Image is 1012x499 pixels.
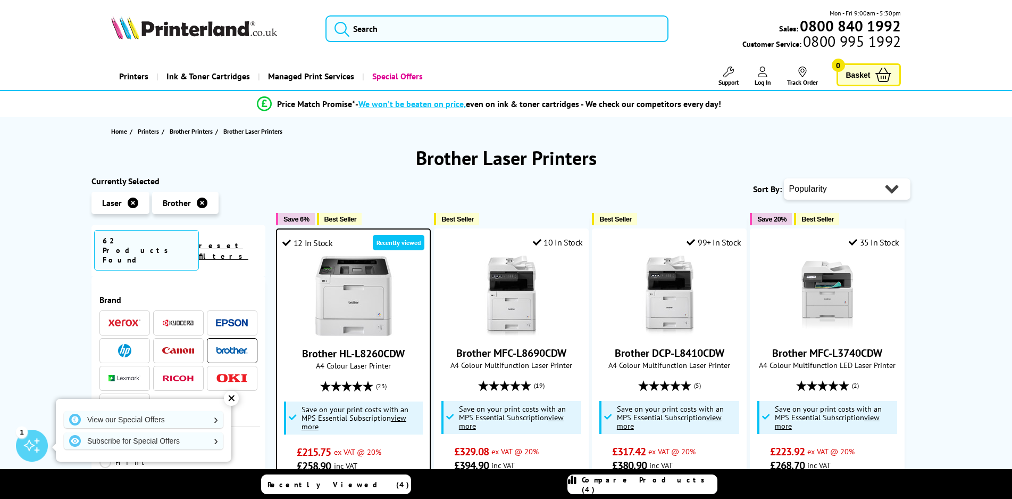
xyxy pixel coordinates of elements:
[630,327,709,338] a: Brother DCP-L8410CDW
[216,316,248,330] a: Epson
[297,459,331,473] span: £258.90
[472,327,551,338] a: Brother MFC-L8690CDW
[199,241,248,261] a: reset filters
[615,346,724,360] a: Brother DCP-L8410CDW
[533,237,583,248] div: 10 In Stock
[302,404,408,431] span: Save on your print costs with an MPS Essential Subscription
[779,23,798,34] span: Sales:
[317,213,362,225] button: Best Seller
[261,475,411,494] a: Recently Viewed (4)
[111,63,156,90] a: Printers
[223,127,282,135] span: Brother Laser Printers
[787,67,818,86] a: Track Order
[162,316,194,330] a: Kyocera
[99,295,258,305] div: Brand
[459,412,564,431] u: view more
[166,63,250,90] span: Ink & Toner Cartridges
[302,413,406,431] u: view more
[64,411,223,428] a: View our Special Offers
[617,404,724,431] span: Save on your print costs with an MPS Essential Subscription
[459,404,566,431] span: Save on your print costs with an MPS Essential Subscription
[216,347,248,354] img: Brother
[362,63,431,90] a: Special Offers
[798,21,901,31] a: 0800 840 1992
[753,184,782,194] span: Sort By:
[108,372,140,385] a: Lexmark
[718,78,739,86] span: Support
[794,213,839,225] button: Best Seller
[170,126,213,137] span: Brother Printers
[612,459,647,472] span: £380.90
[162,372,194,385] a: Ricoh
[276,213,314,225] button: Save 6%
[216,344,248,357] a: Brother
[582,475,717,494] span: Compare Products (4)
[86,95,893,113] li: modal_Promise
[757,215,787,223] span: Save 20%
[630,256,709,336] img: Brother DCP-L8410CDW
[801,215,834,223] span: Best Seller
[456,346,566,360] a: Brother MFC-L8690CDW
[355,99,721,109] div: - even on ink & toner cartridges - We check our competitors every day!
[830,8,901,18] span: Mon - Fri 9:00am - 5:30pm
[91,176,266,186] div: Currently Selected
[617,412,722,431] u: view more
[376,376,387,396] span: (23)
[282,361,424,371] span: A4 Colour Laser Printer
[648,446,696,456] span: ex VAT @ 20%
[138,126,162,137] a: Printers
[687,237,741,248] div: 99+ In Stock
[102,198,122,208] span: Laser
[846,68,871,82] span: Basket
[755,67,771,86] a: Log In
[302,347,405,361] a: Brother HL-L8260CDW
[258,63,362,90] a: Managed Print Services
[454,459,489,472] span: £394.90
[277,99,355,109] span: Price Match Promise*
[800,16,901,36] b: 0800 840 1992
[772,346,882,360] a: Brother MFC-L3740CDW
[837,63,901,86] a: Basket 0
[111,16,313,42] a: Printerland Logo
[162,344,194,357] a: Canon
[567,475,717,494] a: Compare Products (4)
[108,316,140,330] a: Xerox
[170,126,215,137] a: Brother Printers
[775,404,882,431] span: Save on your print costs with an MPS Essential Subscription
[598,360,741,370] span: A4 Colour Multifunction Laser Printer
[592,213,637,225] button: Best Seller
[334,461,357,471] span: inc VAT
[534,375,545,396] span: (19)
[267,480,409,489] span: Recently Viewed (4)
[325,15,668,42] input: Search
[750,213,792,225] button: Save 20%
[163,198,191,208] span: Brother
[91,145,921,170] h1: Brother Laser Printers
[472,256,551,336] img: Brother MFC-L8690CDW
[282,238,332,248] div: 12 In Stock
[770,459,805,472] span: £268.70
[373,235,424,250] div: Recently viewed
[118,344,131,357] img: HP
[324,215,357,223] span: Best Seller
[216,319,248,327] img: Epson
[756,360,899,370] span: A4 Colour Multifunction LED Laser Printer
[694,375,701,396] span: (5)
[156,63,258,90] a: Ink & Toner Cartridges
[94,230,199,271] span: 62 Products Found
[99,456,179,480] a: Print Only
[440,360,583,370] span: A4 Colour Multifunction Laser Printer
[64,432,223,449] a: Subscribe for Special Offers
[775,412,880,431] u: view more
[283,215,309,223] span: Save 6%
[334,447,381,457] span: ex VAT @ 20%
[16,426,28,438] div: 1
[852,375,859,396] span: (2)
[314,256,394,336] img: Brother HL-L8260CDW
[807,460,831,470] span: inc VAT
[491,460,515,470] span: inc VAT
[162,375,194,381] img: Ricoh
[649,460,673,470] span: inc VAT
[111,16,277,39] img: Printerland Logo
[599,215,632,223] span: Best Seller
